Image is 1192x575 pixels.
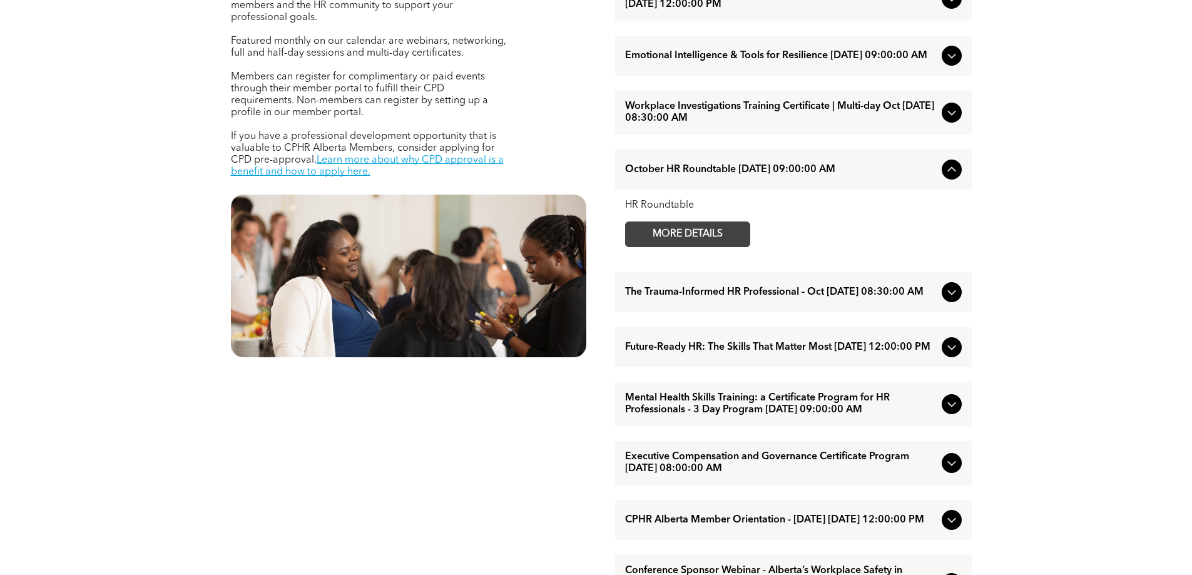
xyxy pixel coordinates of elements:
a: MORE DETAILS [625,221,750,247]
span: Emotional Intelligence & Tools for Resilience [DATE] 09:00:00 AM [625,50,937,62]
span: October HR Roundtable [DATE] 09:00:00 AM [625,164,937,176]
span: Mental Health Skills Training: a Certificate Program for HR Professionals - 3 Day Program [DATE] ... [625,392,937,416]
span: CPHR Alberta Member Orientation - [DATE] [DATE] 12:00:00 PM [625,514,937,526]
div: HR Roundtable [625,200,962,211]
span: The Trauma-Informed HR Professional - Oct [DATE] 08:30:00 AM [625,287,937,298]
span: Members can register for complimentary or paid events through their member portal to fulfill thei... [231,72,488,118]
span: Executive Compensation and Governance Certificate Program [DATE] 08:00:00 AM [625,451,937,475]
span: Featured monthly on our calendar are webinars, networking, full and half-day sessions and multi-d... [231,36,506,58]
span: MORE DETAILS [638,222,737,247]
span: Workplace Investigations Training Certificate | Multi-day Oct [DATE] 08:30:00 AM [625,101,937,125]
span: If you have a professional development opportunity that is valuable to CPHR Alberta Members, cons... [231,131,496,165]
a: Learn more about why CPD approval is a benefit and how to apply here. [231,155,504,177]
span: Future-Ready HR: The Skills That Matter Most [DATE] 12:00:00 PM [625,342,937,354]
